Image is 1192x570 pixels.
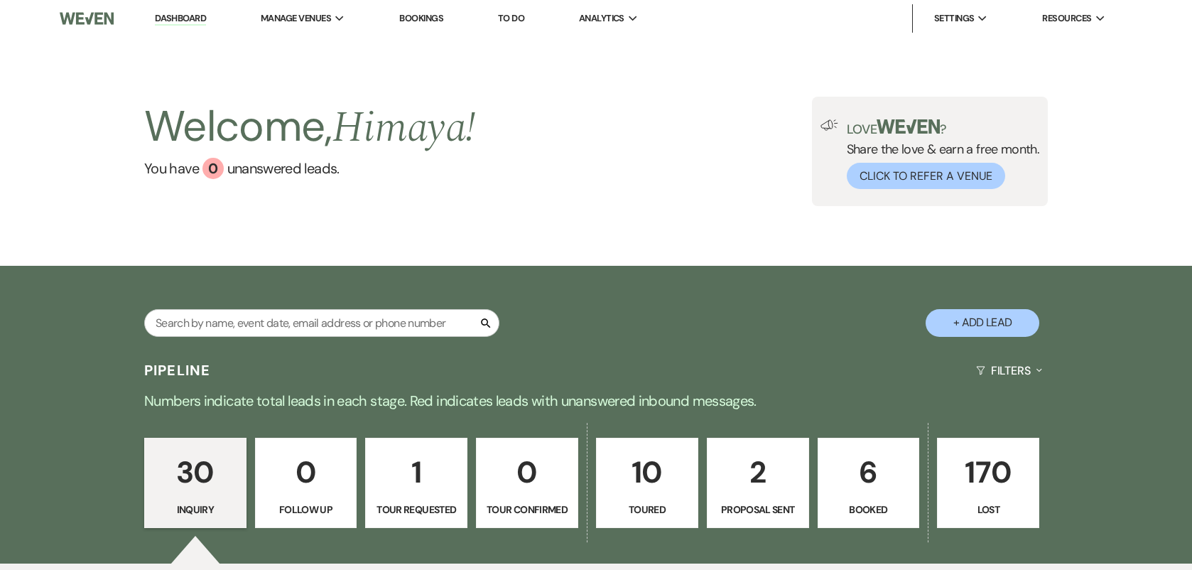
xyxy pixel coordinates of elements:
a: 170Lost [937,438,1039,529]
a: Dashboard [155,12,206,26]
a: 0Tour Confirmed [476,438,578,529]
a: 30Inquiry [144,438,246,529]
p: Love ? [847,119,1040,136]
button: + Add Lead [926,309,1039,337]
a: To Do [498,12,524,24]
a: You have 0 unanswered leads. [144,158,475,179]
h2: Welcome, [144,97,475,158]
input: Search by name, event date, email address or phone number [144,309,499,337]
p: Inquiry [153,502,237,517]
p: 10 [605,448,689,496]
p: Booked [827,502,911,517]
p: Tour Confirmed [485,502,569,517]
p: Lost [946,502,1030,517]
p: 1 [374,448,458,496]
div: 0 [202,158,224,179]
button: Click to Refer a Venue [847,163,1005,189]
p: 0 [264,448,348,496]
button: Filters [970,352,1048,389]
span: Himaya ! [332,95,476,161]
p: Toured [605,502,689,517]
a: 1Tour Requested [365,438,467,529]
span: Manage Venues [261,11,331,26]
a: Bookings [399,12,443,24]
span: Settings [934,11,975,26]
p: Numbers indicate total leads in each stage. Red indicates leads with unanswered inbound messages. [85,389,1107,412]
h3: Pipeline [144,360,211,380]
a: 6Booked [818,438,920,529]
a: 2Proposal Sent [707,438,809,529]
p: 2 [716,448,800,496]
p: 0 [485,448,569,496]
p: 170 [946,448,1030,496]
p: 6 [827,448,911,496]
a: 0Follow Up [255,438,357,529]
span: Resources [1042,11,1091,26]
p: Tour Requested [374,502,458,517]
img: loud-speaker-illustration.svg [820,119,838,131]
p: Proposal Sent [716,502,800,517]
div: Share the love & earn a free month. [838,119,1040,189]
p: Follow Up [264,502,348,517]
img: Weven Logo [60,4,114,33]
img: weven-logo-green.svg [877,119,940,134]
a: 10Toured [596,438,698,529]
span: Analytics [579,11,624,26]
p: 30 [153,448,237,496]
